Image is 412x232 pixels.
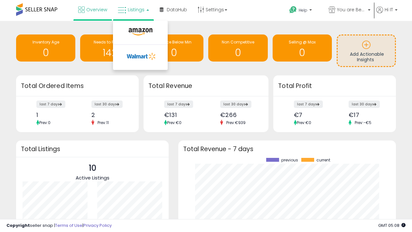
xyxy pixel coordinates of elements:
a: Terms of Use [55,222,82,228]
span: Add Actionable Insights [350,51,384,63]
span: Prev: €0 [297,120,311,125]
label: last 30 days [349,101,380,108]
h3: Total Revenue - 7 days [183,147,391,151]
a: BB Price Below Min 0 [144,34,203,62]
span: Prev: 11 [94,120,112,125]
span: Listings [128,6,145,13]
h3: Total Revenue [148,82,264,91]
a: Inventory Age 0 [16,34,75,62]
a: Hi IT [376,6,398,21]
span: Needs to Reprice [94,39,126,45]
span: current [316,158,330,162]
p: 10 [76,162,109,174]
span: BB Price Below Min [156,39,192,45]
h1: 142 [83,47,136,58]
div: 2 [91,111,127,118]
a: Privacy Policy [83,222,112,228]
span: Inventory Age [33,39,59,45]
label: last 30 days [91,101,123,108]
span: Prev: 0 [39,120,51,125]
div: €17 [349,111,385,118]
div: €7 [294,111,330,118]
a: Needs to Reprice 142 [80,34,139,62]
label: last 7 days [164,101,193,108]
div: 1 [36,111,72,118]
span: previous [281,158,298,162]
span: Overview [86,6,107,13]
span: Active Listings [76,174,109,181]
div: seller snap | | [6,223,112,229]
span: You are Beautiful (IT) [337,6,366,13]
a: Selling @ Max 0 [273,34,332,62]
h3: Total Profit [278,82,391,91]
span: Hi IT [385,6,393,13]
h1: 0 [147,47,200,58]
span: Prev: -€5 [351,120,375,125]
span: Non Competitive [222,39,254,45]
h1: 0 [276,47,329,58]
label: last 30 days [220,101,251,108]
h3: Total Ordered Items [21,82,134,91]
span: 2025-10-8 05:08 GMT [378,222,406,228]
a: Non Competitive 0 [208,34,267,62]
span: Prev: €0 [167,120,182,125]
i: Get Help [289,6,297,14]
a: Help [284,1,323,21]
h3: Total Listings [21,147,164,151]
div: €131 [164,111,201,118]
strong: Copyright [6,222,30,228]
span: Prev: €939 [223,120,249,125]
h1: 0 [211,47,264,58]
span: DataHub [167,6,187,13]
span: Selling @ Max [289,39,316,45]
span: Help [299,7,307,13]
div: €266 [220,111,257,118]
label: last 7 days [36,101,65,108]
a: Add Actionable Insights [338,35,395,66]
h1: 0 [19,47,72,58]
label: last 7 days [294,101,323,108]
